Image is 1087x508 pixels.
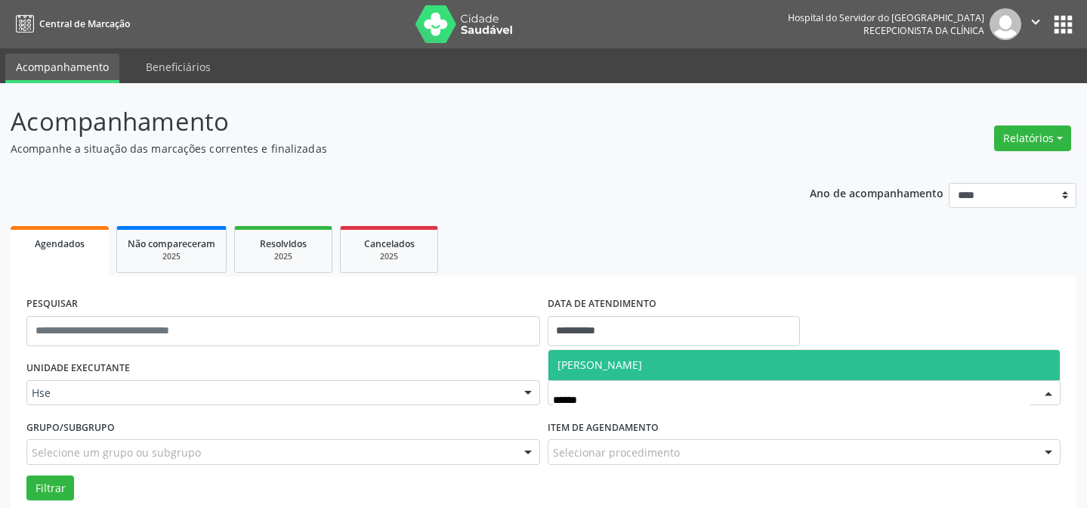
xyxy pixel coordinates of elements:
p: Ano de acompanhamento [810,183,943,202]
span: Agendados [35,237,85,250]
span: Recepcionista da clínica [863,24,984,37]
label: Grupo/Subgrupo [26,416,115,439]
span: Central de Marcação [39,17,130,30]
span: Hse [32,386,509,401]
i:  [1027,14,1044,30]
div: 2025 [351,251,427,262]
p: Acompanhe a situação das marcações correntes e finalizadas [11,141,757,156]
a: Acompanhamento [5,54,119,83]
label: DATA DE ATENDIMENTO [548,293,656,316]
label: PESQUISAR [26,293,78,316]
span: [PERSON_NAME] [557,358,642,372]
div: 2025 [246,251,321,262]
img: img [990,8,1021,40]
span: Não compareceram [128,237,215,250]
label: UNIDADE EXECUTANTE [26,357,130,380]
div: 2025 [128,251,215,262]
span: Selecionar procedimento [553,444,680,460]
button: Relatórios [994,125,1071,151]
span: Resolvidos [260,237,307,250]
div: Hospital do Servidor do [GEOGRAPHIC_DATA] [788,11,984,24]
span: Selecione um grupo ou subgrupo [32,444,201,460]
button:  [1021,8,1050,40]
span: Cancelados [364,237,415,250]
button: apps [1050,11,1076,38]
a: Beneficiários [135,54,221,80]
label: Item de agendamento [548,416,659,439]
p: Acompanhamento [11,103,757,141]
a: Central de Marcação [11,11,130,36]
button: Filtrar [26,475,74,501]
